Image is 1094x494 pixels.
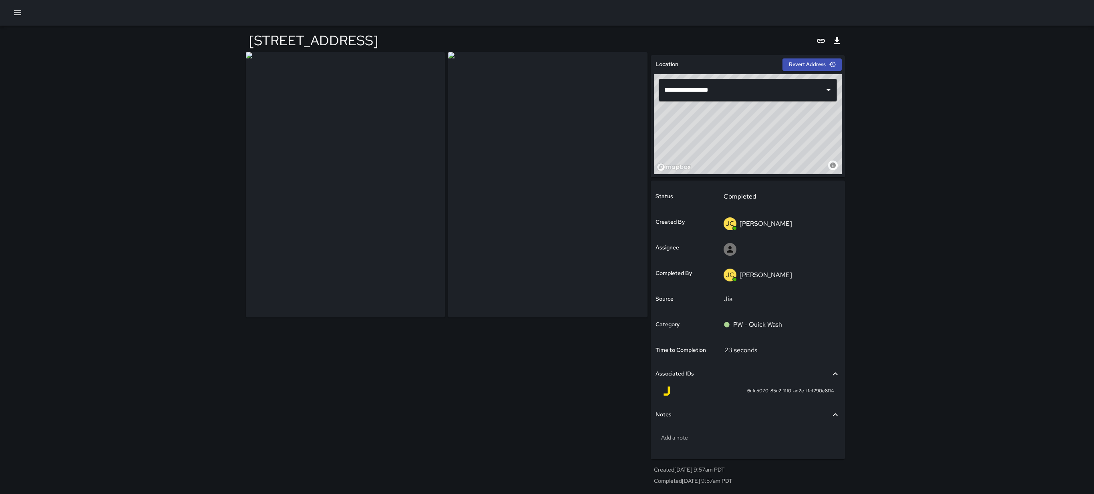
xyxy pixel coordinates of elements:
[733,320,782,329] p: PW - Quick Wash
[813,33,829,49] button: Copy link
[656,406,840,424] div: Notes
[246,52,445,317] img: request_images%2F793ebdf0-85c2-11f0-ad2e-f1cf290e8114
[740,219,792,228] p: [PERSON_NAME]
[654,466,842,474] p: Created [DATE] 9:57am PDT
[656,346,706,355] h6: Time to Completion
[656,243,679,252] h6: Assignee
[654,477,842,485] p: Completed [DATE] 9:57am PDT
[656,60,678,69] h6: Location
[724,346,757,354] p: 23 seconds
[823,84,834,96] button: Open
[740,271,792,279] p: [PERSON_NAME]
[656,365,840,383] div: Associated IDs
[747,387,834,395] span: 6cfc5070-85c2-11f0-ad2e-f1cf290e8114
[724,192,835,201] p: Completed
[656,192,673,201] h6: Status
[829,33,845,49] button: Export
[448,52,647,317] img: request_images%2F7a6c6880-85c2-11f0-ad2e-f1cf290e8114
[656,369,694,378] h6: Associated IDs
[656,218,685,227] h6: Created By
[782,58,842,71] button: Revert Address
[656,410,672,419] h6: Notes
[656,320,680,329] h6: Category
[661,434,835,442] p: Add a note
[656,269,692,278] h6: Completed By
[656,295,674,303] h6: Source
[249,32,378,49] h4: [STREET_ADDRESS]
[726,270,734,280] p: JC
[724,294,835,304] p: Jia
[726,219,734,229] p: JC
